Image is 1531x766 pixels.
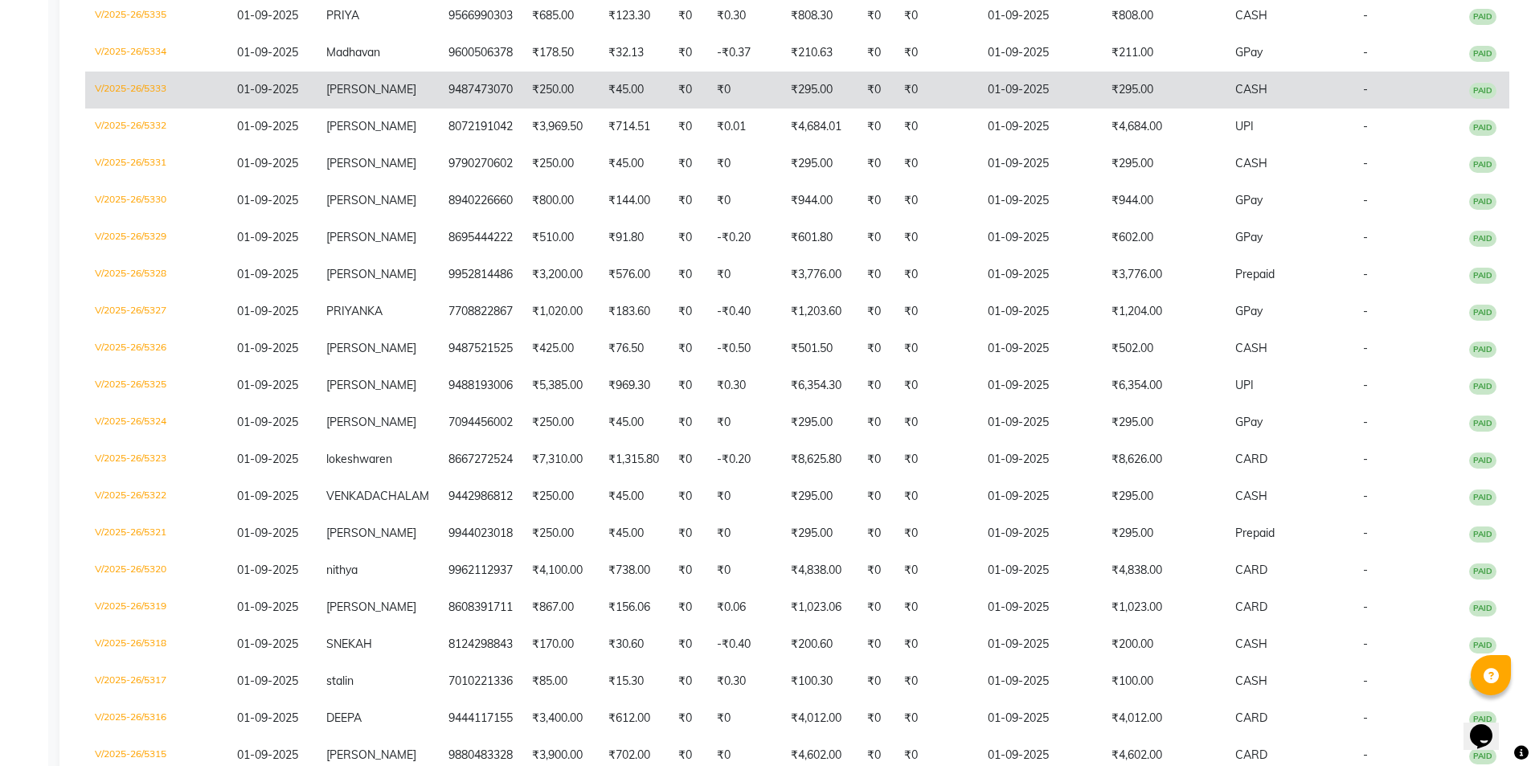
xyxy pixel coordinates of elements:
[669,256,707,293] td: ₹0
[1102,72,1226,109] td: ₹295.00
[1102,589,1226,626] td: ₹1,023.00
[978,367,1102,404] td: 01-09-2025
[894,109,978,145] td: ₹0
[326,193,416,207] span: [PERSON_NAME]
[1102,35,1226,72] td: ₹211.00
[237,230,298,244] span: 01-09-2025
[894,589,978,626] td: ₹0
[1102,182,1226,219] td: ₹944.00
[439,552,522,589] td: 9962112937
[599,109,669,145] td: ₹714.51
[237,156,298,170] span: 01-09-2025
[669,589,707,626] td: ₹0
[707,330,781,367] td: -₹0.50
[326,230,416,244] span: [PERSON_NAME]
[1235,637,1267,651] span: CASH
[858,145,894,182] td: ₹0
[1469,46,1496,62] span: PAID
[522,552,599,589] td: ₹4,100.00
[894,145,978,182] td: ₹0
[669,145,707,182] td: ₹0
[858,552,894,589] td: ₹0
[858,404,894,441] td: ₹0
[237,600,298,614] span: 01-09-2025
[978,35,1102,72] td: 01-09-2025
[1363,230,1368,244] span: -
[522,330,599,367] td: ₹425.00
[522,256,599,293] td: ₹3,200.00
[1363,304,1368,318] span: -
[858,589,894,626] td: ₹0
[85,589,227,626] td: V/2025-26/5319
[858,35,894,72] td: ₹0
[85,256,227,293] td: V/2025-26/5328
[326,452,392,466] span: lokeshwaren
[1469,379,1496,395] span: PAID
[669,182,707,219] td: ₹0
[978,256,1102,293] td: 01-09-2025
[439,626,522,663] td: 8124298843
[599,404,669,441] td: ₹45.00
[1363,489,1368,503] span: -
[1102,626,1226,663] td: ₹200.00
[894,256,978,293] td: ₹0
[781,35,858,72] td: ₹210.63
[978,441,1102,478] td: 01-09-2025
[85,441,227,478] td: V/2025-26/5323
[237,304,298,318] span: 01-09-2025
[1469,120,1496,136] span: PAID
[85,293,227,330] td: V/2025-26/5327
[522,72,599,109] td: ₹250.00
[1363,45,1368,59] span: -
[781,404,858,441] td: ₹295.00
[858,182,894,219] td: ₹0
[669,330,707,367] td: ₹0
[439,404,522,441] td: 7094456002
[237,267,298,281] span: 01-09-2025
[85,330,227,367] td: V/2025-26/5326
[326,119,416,133] span: [PERSON_NAME]
[522,663,599,700] td: ₹85.00
[1363,452,1368,466] span: -
[85,145,227,182] td: V/2025-26/5331
[707,219,781,256] td: -₹0.20
[1235,489,1267,503] span: CASH
[1469,157,1496,173] span: PAID
[522,35,599,72] td: ₹178.50
[978,145,1102,182] td: 01-09-2025
[522,441,599,478] td: ₹7,310.00
[237,45,298,59] span: 01-09-2025
[439,589,522,626] td: 8608391711
[858,330,894,367] td: ₹0
[326,415,416,429] span: [PERSON_NAME]
[707,256,781,293] td: ₹0
[1235,82,1267,96] span: CASH
[85,219,227,256] td: V/2025-26/5329
[858,256,894,293] td: ₹0
[326,45,380,59] span: Madhavan
[522,109,599,145] td: ₹3,969.50
[85,663,227,700] td: V/2025-26/5317
[522,182,599,219] td: ₹800.00
[1363,341,1368,355] span: -
[85,552,227,589] td: V/2025-26/5320
[326,8,359,23] span: PRIYA
[781,293,858,330] td: ₹1,203.60
[599,293,669,330] td: ₹183.60
[1469,490,1496,506] span: PAID
[237,378,298,392] span: 01-09-2025
[1469,600,1496,616] span: PAID
[599,552,669,589] td: ₹738.00
[1235,563,1267,577] span: CARD
[237,452,298,466] span: 01-09-2025
[599,35,669,72] td: ₹32.13
[781,478,858,515] td: ₹295.00
[522,293,599,330] td: ₹1,020.00
[1102,515,1226,552] td: ₹295.00
[978,109,1102,145] td: 01-09-2025
[1235,526,1275,540] span: Prepaid
[707,109,781,145] td: ₹0.01
[894,330,978,367] td: ₹0
[599,626,669,663] td: ₹30.60
[599,515,669,552] td: ₹45.00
